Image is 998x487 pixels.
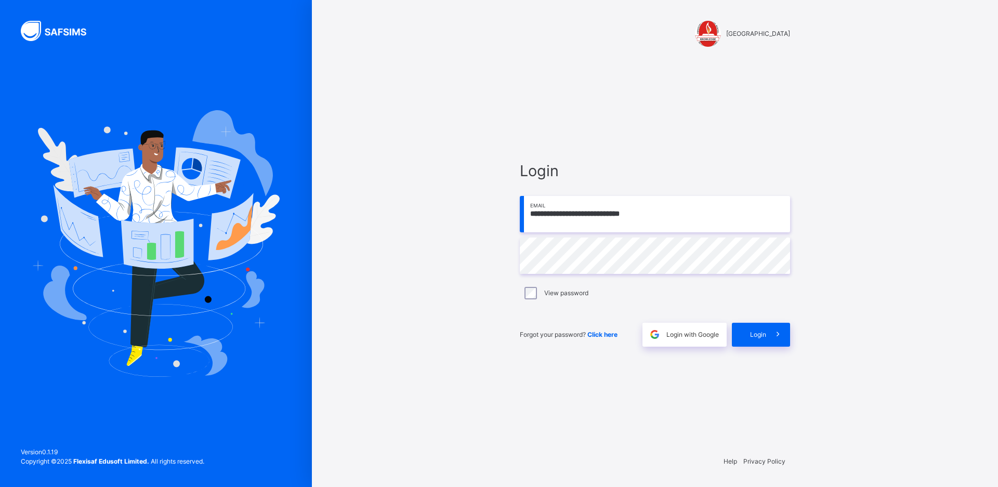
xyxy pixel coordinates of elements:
span: [GEOGRAPHIC_DATA] [726,29,790,38]
span: Login [520,160,790,182]
img: SAFSIMS Logo [21,21,99,41]
a: Help [724,457,737,465]
span: Forgot your password? [520,331,618,338]
label: View password [544,288,588,298]
strong: Flexisaf Edusoft Limited. [73,457,149,465]
span: Login with Google [666,330,719,339]
a: Privacy Policy [743,457,785,465]
img: Hero Image [32,110,280,376]
span: Login [750,330,766,339]
img: google.396cfc9801f0270233282035f929180a.svg [649,328,661,340]
span: Version 0.1.19 [21,447,204,457]
a: Click here [587,331,618,338]
span: Copyright © 2025 All rights reserved. [21,457,204,465]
